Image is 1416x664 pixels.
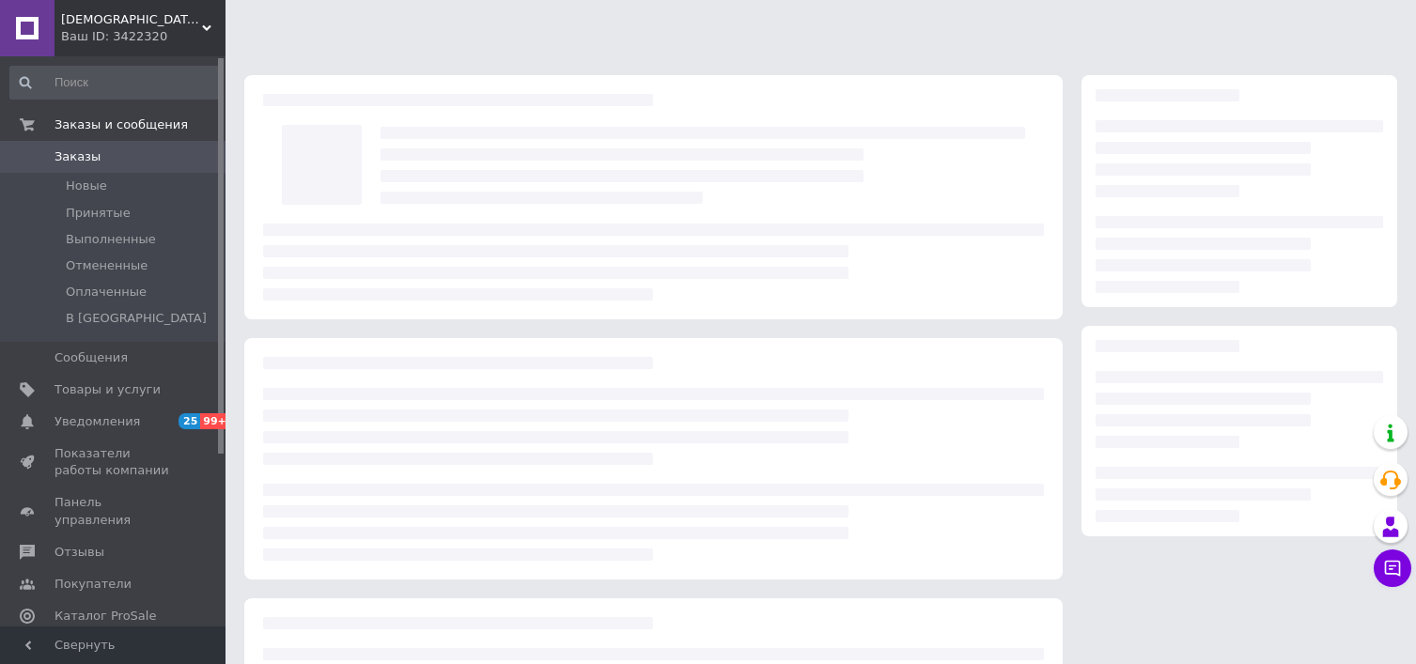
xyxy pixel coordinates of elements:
[66,231,156,248] span: Выполненные
[54,349,128,366] span: Сообщения
[66,310,207,327] span: В [GEOGRAPHIC_DATA]
[54,413,140,430] span: Уведомления
[66,178,107,194] span: Новые
[54,381,161,398] span: Товары и услуги
[66,205,131,222] span: Принятые
[54,148,101,165] span: Заказы
[54,445,174,479] span: Показатели работы компании
[61,11,202,28] span: Muslim Shop интернет магазин восточных товаров в Украине
[54,544,104,561] span: Отзывы
[54,576,132,593] span: Покупатели
[200,413,231,429] span: 99+
[9,66,222,100] input: Поиск
[54,116,188,133] span: Заказы и сообщения
[54,494,174,528] span: Панель управления
[66,284,147,301] span: Оплаченные
[54,608,156,625] span: Каталог ProSale
[179,413,200,429] span: 25
[61,28,226,45] div: Ваш ID: 3422320
[1374,549,1411,587] button: Чат с покупателем
[66,257,148,274] span: Отмененные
